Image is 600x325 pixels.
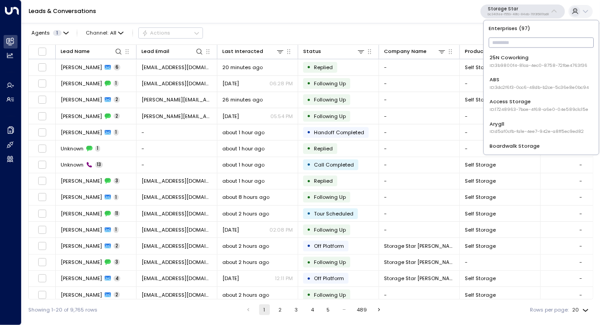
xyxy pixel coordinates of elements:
[141,47,169,56] div: Lead Email
[314,145,333,152] span: Replied
[490,76,589,91] div: ABS
[137,124,217,140] td: -
[314,80,346,87] span: Following Up
[307,272,311,285] div: •
[61,64,102,71] span: Cristina Flutur Vann
[379,59,460,75] td: -
[490,106,588,113] span: ID: 17248963-7bae-4f68-a6e0-04e589c1c15e
[38,274,47,283] span: Toggle select row
[490,84,589,91] span: ID: 3dc2f6f3-0cc6-48db-b2ce-5c36e8e0bc94
[114,97,120,103] span: 2
[580,275,582,282] div: -
[38,112,47,121] span: Toggle select row
[83,28,127,38] span: Channel:
[307,158,311,171] div: •
[379,157,460,173] td: -
[38,47,47,56] span: Toggle select all
[580,259,582,266] div: -
[61,80,102,87] span: Cristina Flutur Vann
[222,161,265,168] span: about 1 hour ago
[314,210,353,217] span: Tour Scheduled
[307,61,311,73] div: •
[465,275,496,282] span: Self Storage
[379,76,460,92] td: -
[141,275,212,282] span: wimekamo@yahoo.com
[275,304,286,315] button: Go to page 2
[222,210,269,217] span: about 2 hours ago
[138,27,203,38] button: Actions
[580,193,582,201] div: -
[38,160,47,169] span: Toggle select row
[222,226,239,233] span: Yesterday
[379,173,460,189] td: -
[222,145,265,152] span: about 1 hour ago
[580,210,582,217] div: -
[141,242,212,250] span: wimekamo@yahoo.com
[307,191,311,203] div: •
[314,275,344,282] span: Off Platform
[339,304,349,315] div: …
[114,80,119,87] span: 1
[141,291,212,299] span: sdennis4@gmail.com
[114,113,120,119] span: 2
[53,30,62,36] span: 1
[307,77,311,89] div: •
[580,226,582,233] div: -
[580,161,582,168] div: -
[114,194,119,201] span: 1
[259,304,270,315] button: page 1
[38,193,47,202] span: Toggle select row
[61,129,102,136] span: John Doe
[38,290,47,299] span: Toggle select row
[141,210,212,217] span: Adelante143@gmail.com
[460,141,541,156] td: -
[28,28,71,38] button: Agents1
[269,80,293,87] p: 06:28 PM
[114,259,120,265] span: 3
[465,47,527,56] div: Product
[460,124,541,140] td: -
[138,27,203,38] div: Button group with a nested menu
[61,177,102,184] span: James Tolle
[114,178,120,184] span: 3
[307,304,318,315] button: Go to page 4
[222,113,239,120] span: Yesterday
[580,177,582,184] div: -
[314,129,364,136] span: Handoff Completed
[291,304,302,315] button: Go to page 3
[243,304,385,315] nav: pagination navigation
[307,207,311,220] div: •
[38,79,47,88] span: Toggle select row
[137,141,217,156] td: -
[61,47,123,56] div: Lead Name
[465,193,496,201] span: Self Storage
[379,141,460,156] td: -
[114,243,120,249] span: 2
[141,64,212,71] span: ghirlanda13579@gmail.com
[95,162,103,168] span: 13
[580,242,582,250] div: -
[141,177,212,184] span: jptolle@yahoo.com
[307,240,311,252] div: •
[490,98,588,113] div: Access Storage
[307,289,311,301] div: •
[307,175,311,187] div: •
[314,161,354,168] span: Call Completed
[61,210,102,217] span: Adela Talamante
[61,161,84,168] span: Unknown
[384,242,454,250] span: Storage Star Roy - 4800
[31,31,50,35] span: Agents
[488,13,549,16] p: bc340fee-f559-48fc-84eb-70f3f6817ad8
[114,292,120,298] span: 2
[38,242,47,250] span: Toggle select row
[314,242,344,250] span: Off Platform
[379,92,460,108] td: -
[323,304,334,315] button: Go to page 5
[490,54,587,69] div: 25N Coworking
[314,64,333,71] span: Replied
[465,96,496,103] span: Self Storage
[465,226,496,233] span: Self Storage
[141,96,212,103] span: Hillary.a.patton@gmail.com
[379,222,460,237] td: -
[38,63,47,72] span: Toggle select row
